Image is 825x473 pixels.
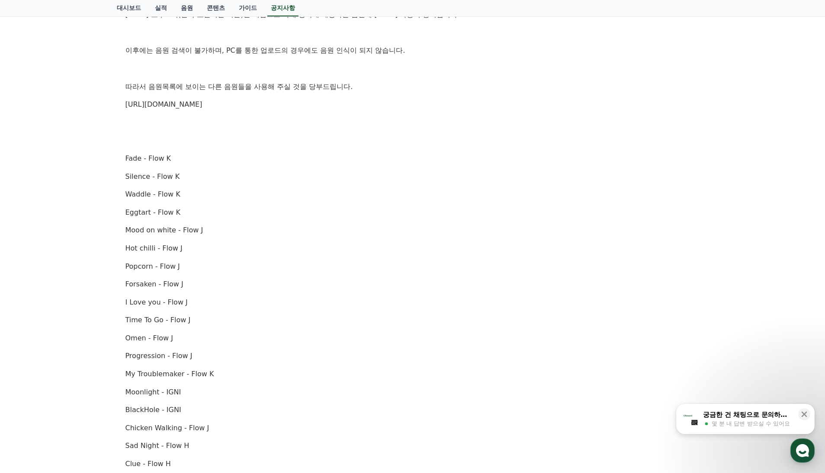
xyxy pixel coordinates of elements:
[27,287,32,294] span: 홈
[57,274,112,295] a: 대화
[125,297,700,308] p: I Love you - Flow J
[125,153,700,164] p: Fade - Flow K
[125,225,700,236] p: Mood on white - Flow J
[125,243,700,254] p: Hot chilli - Flow J
[125,171,700,182] p: Silence - Flow K
[125,279,700,290] p: Forsaken - Flow J
[3,274,57,295] a: 홈
[125,387,700,398] p: Moonlight - IGNI
[125,350,700,362] p: Progression - Flow J
[112,274,166,295] a: 설정
[125,333,700,344] p: Omen - Flow J
[125,458,700,470] p: Clue - Flow H
[125,404,700,416] p: BlackHole - IGNI
[125,207,700,218] p: Eggtart - Flow K
[125,81,700,92] p: 따라서 음원목록에 보이는 다른 음원들을 사용해 주실 것을 당부드립니다.
[79,287,90,294] span: 대화
[125,45,700,56] p: 이후에는 음원 검색이 불가하며, PC를 통한 업로드의 경우에도 음원 인식이 되지 않습니다.
[125,261,700,272] p: Popcorn - Flow J
[125,368,700,380] p: My Troublemaker - Flow K
[125,189,700,200] p: Waddle - Flow K
[125,100,202,108] a: [URL][DOMAIN_NAME]
[134,287,144,294] span: 설정
[125,422,700,434] p: Chicken Walking - Flow J
[125,440,700,451] p: Sad Night - Flow H
[125,314,700,326] p: Time To Go - Flow J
